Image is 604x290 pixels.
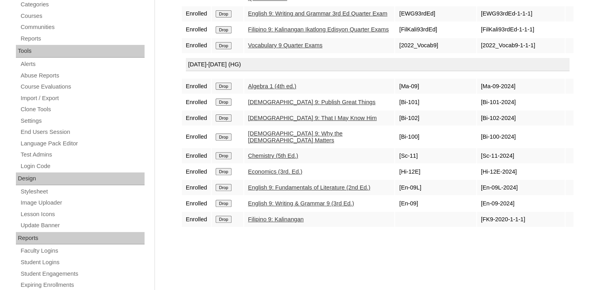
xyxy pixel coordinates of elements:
[248,200,354,207] a: English 9: Writing & Grammar 9 (3rd Ed.)
[248,216,304,222] a: Filipino 9: Kalinangan
[216,114,231,122] input: Drop
[216,200,231,207] input: Drop
[20,150,145,160] a: Test Admins
[248,115,377,121] a: [DEMOGRAPHIC_DATA] 9: That I May Know Him
[477,148,565,163] td: [Sc-11-2024]
[477,95,565,110] td: [Bi-101-2024]
[182,196,211,211] td: Enrolled
[16,172,145,185] div: Design
[20,71,145,81] a: Abuse Reports
[216,168,231,175] input: Drop
[477,180,565,195] td: [En-09L-2024]
[20,187,145,197] a: Stylesheet
[20,11,145,21] a: Courses
[20,198,145,208] a: Image Uploader
[20,116,145,126] a: Settings
[395,196,476,211] td: [En-09]
[182,148,211,163] td: Enrolled
[20,127,145,137] a: End Users Session
[186,58,569,72] div: [DATE]-[DATE] (HG)
[20,269,145,279] a: Student Engagements
[477,110,565,126] td: [Bi-102-2024]
[477,79,565,94] td: [Ma-09-2024]
[20,220,145,230] a: Update Banner
[20,82,145,92] a: Course Evaluations
[20,22,145,32] a: Communities
[477,212,565,227] td: [FK9-2020-1-1-1]
[395,180,476,195] td: [En-09L]
[216,83,231,90] input: Drop
[20,59,145,69] a: Alerts
[20,93,145,103] a: Import / Export
[248,42,322,48] a: Vocabulary 9 Quarter Exams
[248,83,296,89] a: Algebra 1 (4th ed.)
[395,110,476,126] td: [Bi-102]
[248,10,388,17] a: English 9: Writing and Grammar 3rd Ed Quarter Exam
[20,246,145,256] a: Faculty Logins
[477,6,565,21] td: [EWG93rdEd-1-1-1]
[248,184,371,191] a: English 9: Fundamentals of Literature (2nd Ed.)
[395,22,476,37] td: [FilKali93rdEd]
[182,110,211,126] td: Enrolled
[16,45,145,58] div: Tools
[216,99,231,106] input: Drop
[216,184,231,191] input: Drop
[395,164,476,179] td: [Hi-12E]
[20,209,145,219] a: Lesson Icons
[395,38,476,53] td: [2022_Vocab9]
[395,95,476,110] td: [Bi-101]
[395,6,476,21] td: [EWG93rdEd]
[182,164,211,179] td: Enrolled
[16,232,145,245] div: Reports
[477,126,565,147] td: [Bi-100-2024]
[248,130,343,143] a: [DEMOGRAPHIC_DATA] 9: Why the [DEMOGRAPHIC_DATA] Matters
[216,10,231,17] input: Drop
[477,164,565,179] td: [Hi-12E-2024]
[248,26,389,33] a: Filipino 9: Kalinangan Ikatlong Edisyon Quarter Exams
[395,148,476,163] td: [Sc-11]
[216,216,231,223] input: Drop
[477,38,565,53] td: [2022_Vocab9-1-1-1]
[216,42,231,49] input: Drop
[216,133,231,141] input: Drop
[182,6,211,21] td: Enrolled
[182,22,211,37] td: Enrolled
[395,126,476,147] td: [Bi-100]
[182,38,211,53] td: Enrolled
[248,99,376,105] a: [DEMOGRAPHIC_DATA] 9: Publish Great Things
[216,26,231,33] input: Drop
[20,257,145,267] a: Student Logins
[20,34,145,44] a: Reports
[477,196,565,211] td: [En-09-2024]
[20,280,145,290] a: Expiring Enrollments
[182,212,211,227] td: Enrolled
[395,79,476,94] td: [Ma-09]
[20,139,145,149] a: Language Pack Editor
[248,153,298,159] a: Chemistry (5th Ed.)
[20,161,145,171] a: Login Code
[182,126,211,147] td: Enrolled
[20,104,145,114] a: Clone Tools
[182,79,211,94] td: Enrolled
[477,22,565,37] td: [FilKali93rdEd-1-1-1]
[182,95,211,110] td: Enrolled
[216,152,231,159] input: Drop
[248,168,303,175] a: Economics (3rd. Ed.)
[182,180,211,195] td: Enrolled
